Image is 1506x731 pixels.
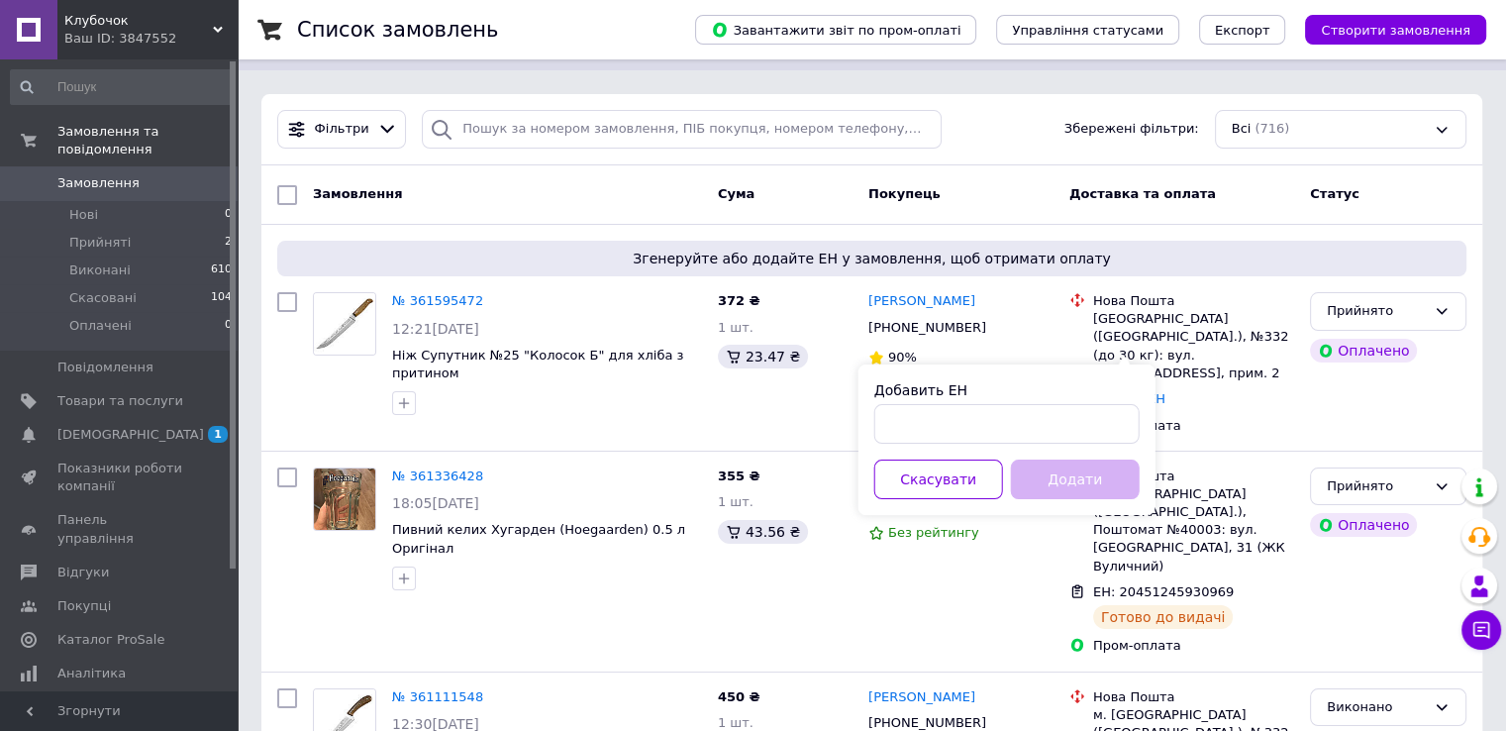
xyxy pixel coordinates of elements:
span: Завантажити звіт по пром-оплаті [711,21,960,39]
div: Нова Пошта [1093,468,1294,485]
div: Прийнято [1327,301,1426,322]
span: ЕН: 20451245930969 [1093,584,1234,599]
span: 90% [888,350,917,365]
span: Нові [69,206,98,224]
div: Виконано [1327,697,1426,718]
div: м. [GEOGRAPHIC_DATA] ([GEOGRAPHIC_DATA].), Поштомат №40003: вул. [GEOGRAPHIC_DATA], 31 (ЖК Вуличний) [1093,485,1294,575]
span: Збережені фільтри: [1064,120,1199,139]
span: Згенеруйте або додайте ЕН у замовлення, щоб отримати оплату [285,249,1458,268]
span: 104 [211,289,232,307]
span: 372 ₴ [718,293,760,308]
div: Нова Пошта [1093,292,1294,310]
span: Оплачені [69,317,132,335]
span: 2 [225,234,232,252]
a: Ніж Супутник №25 "Колосок Б" для хліба з притином [392,348,683,381]
span: Без рейтингу [888,525,979,540]
input: Пошук за номером замовлення, ПІБ покупця, номером телефону, Email, номером накладної [422,110,942,149]
span: Аналітика [57,665,126,682]
span: Скасовані [69,289,137,307]
span: [DEMOGRAPHIC_DATA] [57,426,204,444]
span: Покупець [868,186,941,201]
img: Фото товару [314,469,375,530]
span: 1 [208,426,228,443]
span: Створити замовлення [1321,23,1470,38]
span: Покупці [57,597,111,615]
span: 450 ₴ [718,689,760,704]
span: 0 [225,317,232,335]
div: 23.47 ₴ [718,345,808,368]
span: Cума [718,186,754,201]
span: Фільтри [315,120,369,139]
span: 1 шт. [718,715,753,730]
div: 43.56 ₴ [718,520,808,544]
div: [GEOGRAPHIC_DATA] ([GEOGRAPHIC_DATA].), №332 (до 30 кг): вул. [STREET_ADDRESS], прим. 2 [1093,310,1294,382]
div: Оплачено [1310,513,1417,537]
span: Повідомлення [57,359,153,376]
span: Показники роботи компанії [57,460,183,495]
a: Фото товару [313,292,376,356]
span: 0 [225,206,232,224]
span: Управління статусами [1012,23,1163,38]
span: Клубочок [64,12,213,30]
div: Пром-оплата [1093,637,1294,655]
span: Замовлення [57,174,140,192]
span: Каталог ProSale [57,631,164,649]
button: Чат з покупцем [1461,610,1501,650]
div: [PHONE_NUMBER] [864,315,990,341]
label: Добавить ЕН [874,382,967,398]
span: Статус [1310,186,1359,201]
button: Скасувати [874,460,1003,499]
span: 1 шт. [718,494,753,509]
div: Оплачено [1310,339,1417,363]
span: 355 ₴ [718,469,760,483]
h1: Список замовлень [297,18,498,42]
button: Створити замовлення [1305,15,1486,45]
span: Товари та послуги [57,392,183,410]
span: Замовлення [313,186,402,201]
a: № 361336428 [392,469,483,483]
a: Фото товару [313,468,376,531]
img: Фото товару [314,293,375,355]
span: Прийняті [69,234,131,252]
a: № 361595472 [392,293,483,308]
span: Виконані [69,261,131,279]
button: Експорт [1199,15,1286,45]
div: Нова Пошта [1093,688,1294,706]
a: [PERSON_NAME] [868,688,975,707]
span: (716) [1255,121,1289,136]
a: [PERSON_NAME] [868,292,975,311]
div: Пром-оплата [1093,417,1294,435]
div: Прийнято [1327,476,1426,497]
span: Замовлення та повідомлення [57,123,238,158]
span: Панель управління [57,511,183,547]
a: Створити замовлення [1285,22,1486,37]
span: 12:21[DATE] [392,321,479,337]
span: Відгуки [57,564,109,581]
div: Готово до видачі [1093,605,1234,629]
button: Завантажити звіт по пром-оплаті [695,15,976,45]
span: 610 [211,261,232,279]
a: № 361111548 [392,689,483,704]
button: Управління статусами [996,15,1179,45]
div: Ваш ID: 3847552 [64,30,238,48]
span: Експорт [1215,23,1270,38]
span: Доставка та оплата [1069,186,1216,201]
span: Всі [1232,120,1252,139]
span: 18:05[DATE] [392,495,479,511]
input: Пошук [10,69,234,105]
span: 1 шт. [718,320,753,335]
a: Пивний келих Хугарден (Hoegaarden) 0.5 л Оригінал [392,522,685,556]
